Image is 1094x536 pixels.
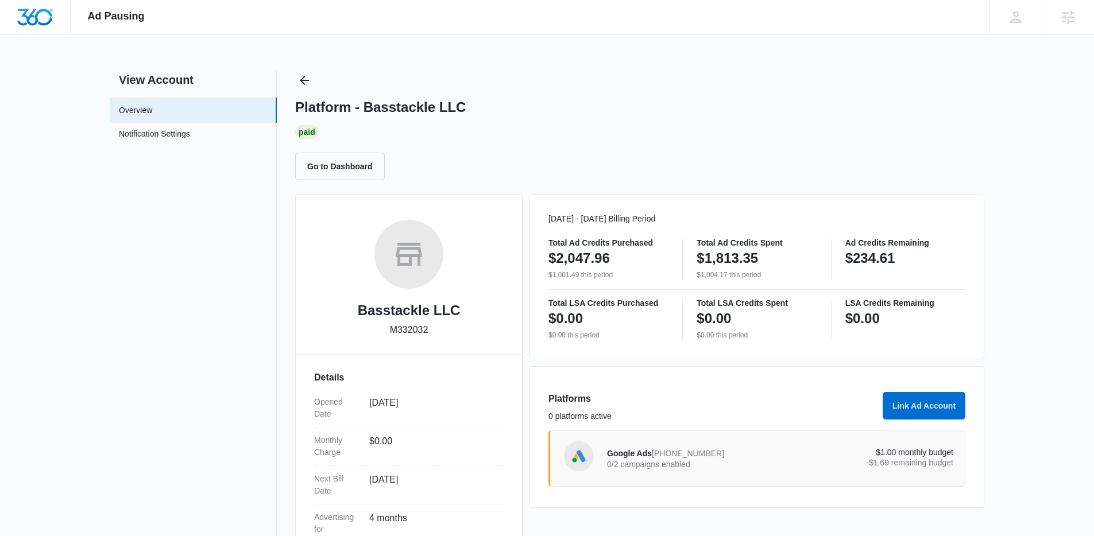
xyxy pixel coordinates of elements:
[119,128,190,143] a: Notification Settings
[845,299,965,307] p: LSA Credits Remaining
[369,434,494,459] dd: $0.00
[548,299,668,307] p: Total LSA Credits Purchased
[883,392,965,420] button: Link Ad Account
[845,309,880,328] p: $0.00
[548,249,610,267] p: $2,047.96
[697,270,817,280] p: $1,004.17 this period
[548,410,876,422] p: 0 platforms active
[314,434,360,459] dt: Monthly Charge
[697,239,817,247] p: Total Ad Credits Spent
[548,309,583,328] p: $0.00
[845,239,965,247] p: Ad Credits Remaining
[295,71,314,90] button: Back
[314,389,504,428] div: Opened Date[DATE]
[295,125,319,139] div: Paid
[369,396,494,420] dd: [DATE]
[314,466,504,504] div: Next Bill Date[DATE]
[548,270,668,280] p: $1,001.49 this period
[358,300,461,321] h2: Basstackle LLC
[780,459,954,467] p: -$1.69 remaining budget
[780,448,954,456] p: $1.00 monthly budget
[697,309,731,328] p: $0.00
[110,71,277,88] h2: View Account
[607,460,780,468] p: 0/2 campaigns enabled
[314,511,360,535] dt: Advertising for
[548,213,965,225] p: [DATE] - [DATE] Billing Period
[548,330,668,340] p: $0.00 this period
[119,104,152,116] a: Overview
[295,153,385,180] button: Go to Dashboard
[314,371,504,384] h3: Details
[697,299,817,307] p: Total LSA Credits Spent
[314,473,360,497] dt: Next Bill Date
[314,428,504,466] div: Monthly Charge$0.00
[295,161,392,171] a: Go to Dashboard
[548,392,876,406] h3: Platforms
[390,323,428,337] p: M332032
[570,448,587,465] img: Google Ads
[369,511,494,535] dd: 4 months
[295,99,466,116] h1: Platform - Basstackle LLC
[697,330,817,340] p: $0.00 this period
[697,249,758,267] p: $1,813.35
[548,430,965,487] a: Google AdsGoogle Ads[PHONE_NUMBER]0/2 campaigns enabled$1.00 monthly budget-$1.69 remaining budget
[369,473,494,497] dd: [DATE]
[314,396,360,420] dt: Opened Date
[652,449,724,458] span: [PHONE_NUMBER]
[845,249,895,267] p: $234.61
[88,10,145,22] span: Ad Pausing
[548,239,668,247] p: Total Ad Credits Purchased
[607,449,652,458] span: Google Ads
